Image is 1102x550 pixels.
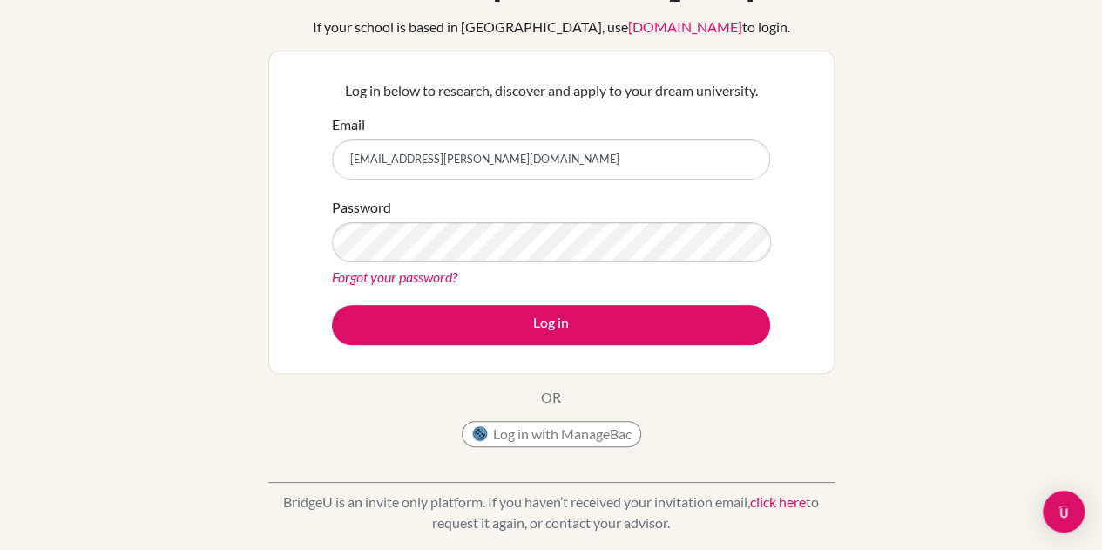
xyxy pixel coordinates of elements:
p: BridgeU is an invite only platform. If you haven’t received your invitation email, to request it ... [268,492,835,533]
p: Log in below to research, discover and apply to your dream university. [332,80,770,101]
button: Log in with ManageBac [462,421,641,447]
div: If your school is based in [GEOGRAPHIC_DATA], use to login. [313,17,790,37]
div: Open Intercom Messenger [1043,491,1085,533]
label: Email [332,114,365,135]
label: Password [332,197,391,218]
a: click here [750,493,806,510]
a: Forgot your password? [332,268,457,285]
a: [DOMAIN_NAME] [628,18,742,35]
p: OR [541,387,561,408]
button: Log in [332,305,770,345]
